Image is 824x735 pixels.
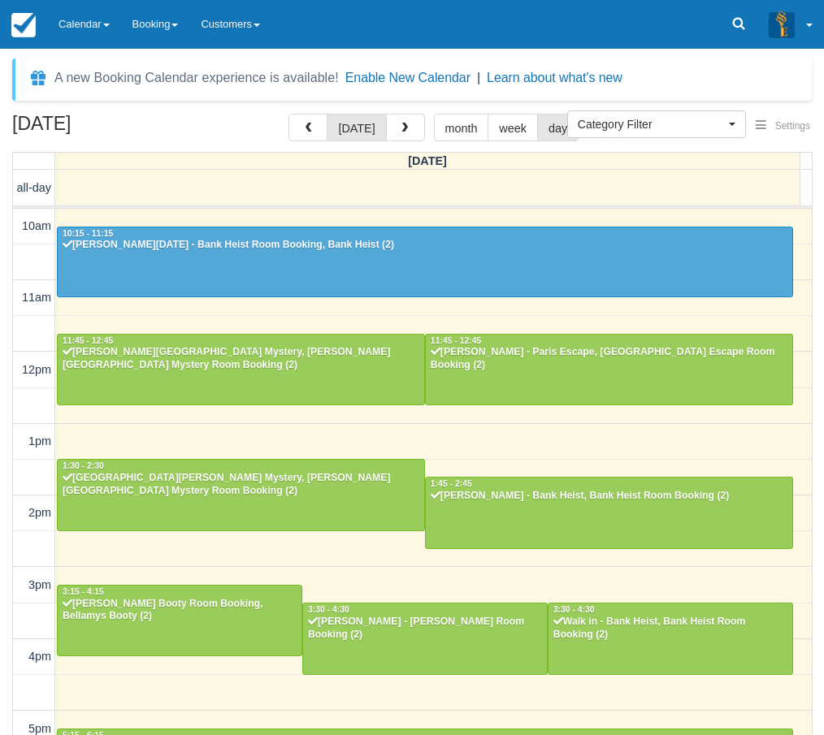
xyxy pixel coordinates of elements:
button: Settings [746,115,820,138]
span: 11:45 - 12:45 [431,336,481,345]
a: 11:45 - 12:45[PERSON_NAME][GEOGRAPHIC_DATA] Mystery, [PERSON_NAME][GEOGRAPHIC_DATA] Mystery Room ... [57,334,425,405]
span: 10:15 - 11:15 [63,229,113,238]
span: 12pm [22,363,51,376]
button: month [434,114,489,141]
span: Category Filter [578,116,725,132]
button: Enable New Calendar [345,70,471,86]
button: day [537,114,579,141]
span: 1pm [28,435,51,447]
img: A3 [769,11,795,37]
div: Walk in - Bank Heist, Bank Heist Room Booking (2) [553,616,788,642]
span: 10am [22,219,51,232]
span: 1:30 - 2:30 [63,461,104,470]
button: week [488,114,538,141]
button: Category Filter [567,110,746,138]
a: 11:45 - 12:45[PERSON_NAME] - Paris Escape, [GEOGRAPHIC_DATA] Escape Room Booking (2) [425,334,793,405]
span: 3:30 - 4:30 [553,605,595,614]
span: all-day [17,181,51,194]
a: Learn about what's new [487,71,622,84]
div: [PERSON_NAME] - [PERSON_NAME] Room Booking (2) [307,616,543,642]
span: 11am [22,291,51,304]
span: 1:45 - 2:45 [431,479,472,488]
span: | [477,71,480,84]
div: [PERSON_NAME] Booty Room Booking, Bellamys Booty (2) [62,598,297,624]
span: 3:30 - 4:30 [308,605,349,614]
a: 1:30 - 2:30[GEOGRAPHIC_DATA][PERSON_NAME] Mystery, [PERSON_NAME][GEOGRAPHIC_DATA] Mystery Room Bo... [57,459,425,530]
span: 4pm [28,650,51,663]
div: [PERSON_NAME] - Paris Escape, [GEOGRAPHIC_DATA] Escape Room Booking (2) [430,346,788,372]
span: 2pm [28,506,51,519]
div: [PERSON_NAME][DATE] - Bank Heist Room Booking, Bank Heist (2) [62,239,788,252]
span: 11:45 - 12:45 [63,336,113,345]
a: 10:15 - 11:15[PERSON_NAME][DATE] - Bank Heist Room Booking, Bank Heist (2) [57,227,793,298]
a: 3:15 - 4:15[PERSON_NAME] Booty Room Booking, Bellamys Booty (2) [57,585,302,656]
div: [PERSON_NAME][GEOGRAPHIC_DATA] Mystery, [PERSON_NAME][GEOGRAPHIC_DATA] Mystery Room Booking (2) [62,346,420,372]
div: [PERSON_NAME] - Bank Heist, Bank Heist Room Booking (2) [430,490,788,503]
div: A new Booking Calendar experience is available! [54,68,339,88]
span: Settings [775,120,810,132]
div: [GEOGRAPHIC_DATA][PERSON_NAME] Mystery, [PERSON_NAME][GEOGRAPHIC_DATA] Mystery Room Booking (2) [62,472,420,498]
a: 3:30 - 4:30[PERSON_NAME] - [PERSON_NAME] Room Booking (2) [302,603,548,674]
button: [DATE] [327,114,386,141]
span: 3:15 - 4:15 [63,587,104,596]
span: 3pm [28,578,51,591]
a: 3:30 - 4:30Walk in - Bank Heist, Bank Heist Room Booking (2) [548,603,793,674]
h2: [DATE] [12,114,218,144]
img: checkfront-main-nav-mini-logo.png [11,13,36,37]
span: [DATE] [408,154,447,167]
span: 5pm [28,722,51,735]
a: 1:45 - 2:45[PERSON_NAME] - Bank Heist, Bank Heist Room Booking (2) [425,477,793,548]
